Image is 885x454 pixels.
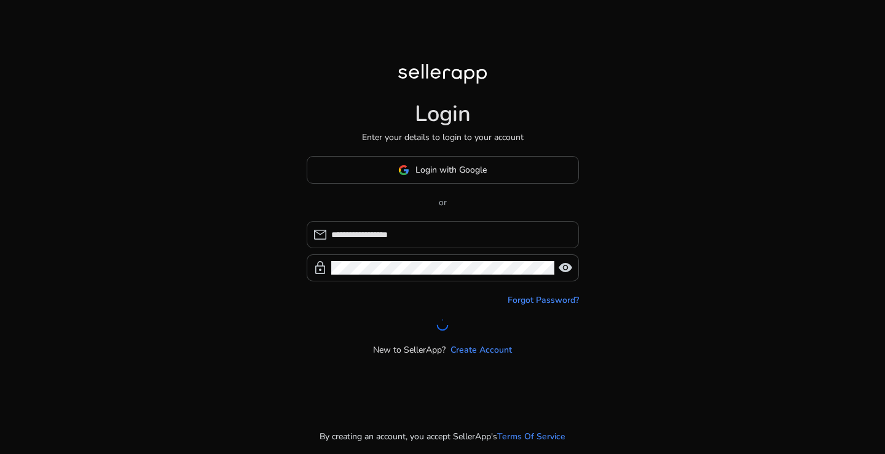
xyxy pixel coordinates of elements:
[415,163,487,176] span: Login with Google
[362,131,524,144] p: Enter your details to login to your account
[313,260,328,275] span: lock
[497,430,565,443] a: Terms Of Service
[307,196,579,209] p: or
[508,294,579,307] a: Forgot Password?
[558,260,573,275] span: visibility
[398,165,409,176] img: google-logo.svg
[313,227,328,242] span: mail
[307,156,579,184] button: Login with Google
[450,343,512,356] a: Create Account
[415,101,471,127] h1: Login
[373,343,446,356] p: New to SellerApp?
